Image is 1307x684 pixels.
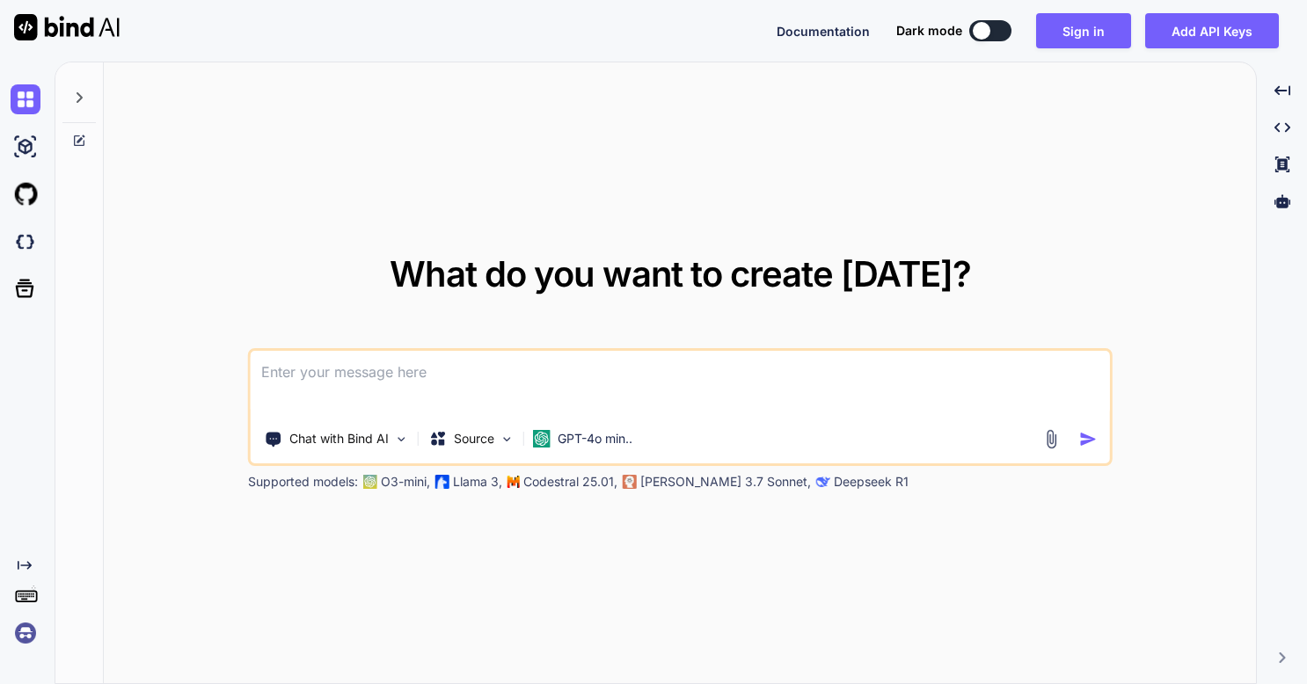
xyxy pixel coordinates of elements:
img: Pick Tools [394,432,409,447]
p: Deepseek R1 [834,473,909,491]
img: Llama2 [435,475,449,489]
p: GPT-4o min.. [558,430,632,448]
img: GPT-4o mini [533,430,551,448]
img: Pick Models [500,432,515,447]
button: Add API Keys [1145,13,1279,48]
img: icon [1078,430,1097,448]
img: ai-studio [11,132,40,162]
img: Mistral-AI [507,476,520,488]
img: signin [11,618,40,648]
img: GPT-4 [363,475,377,489]
span: What do you want to create [DATE]? [390,252,971,295]
img: attachment [1040,429,1061,449]
p: [PERSON_NAME] 3.7 Sonnet, [640,473,811,491]
img: claude [816,475,830,489]
p: Chat with Bind AI [289,430,389,448]
p: Supported models: [248,473,358,491]
p: Codestral 25.01, [523,473,617,491]
p: Llama 3, [453,473,502,491]
img: githubLight [11,179,40,209]
img: chat [11,84,40,114]
button: Documentation [777,22,870,40]
span: Documentation [777,24,870,39]
span: Dark mode [896,22,962,40]
img: Bind AI [14,14,120,40]
img: darkCloudIdeIcon [11,227,40,257]
p: Source [454,430,494,448]
button: Sign in [1036,13,1131,48]
img: claude [623,475,637,489]
p: O3-mini, [381,473,430,491]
